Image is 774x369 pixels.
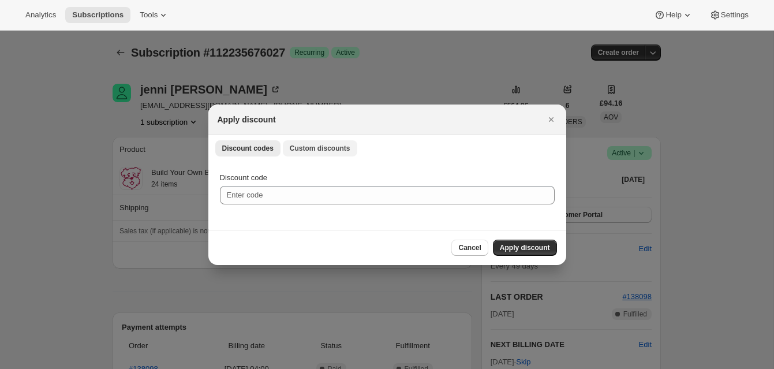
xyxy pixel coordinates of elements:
[665,10,681,20] span: Help
[140,10,158,20] span: Tools
[18,7,63,23] button: Analytics
[543,111,559,128] button: Close
[222,144,274,153] span: Discount codes
[133,7,176,23] button: Tools
[290,144,350,153] span: Custom discounts
[451,240,488,256] button: Cancel
[220,186,555,204] input: Enter code
[220,173,267,182] span: Discount code
[647,7,700,23] button: Help
[208,161,566,230] div: Discount codes
[721,10,749,20] span: Settings
[215,140,281,156] button: Discount codes
[283,140,357,156] button: Custom discounts
[65,7,130,23] button: Subscriptions
[25,10,56,20] span: Analytics
[218,114,276,125] h2: Apply discount
[702,7,756,23] button: Settings
[458,243,481,252] span: Cancel
[72,10,124,20] span: Subscriptions
[500,243,550,252] span: Apply discount
[493,240,557,256] button: Apply discount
